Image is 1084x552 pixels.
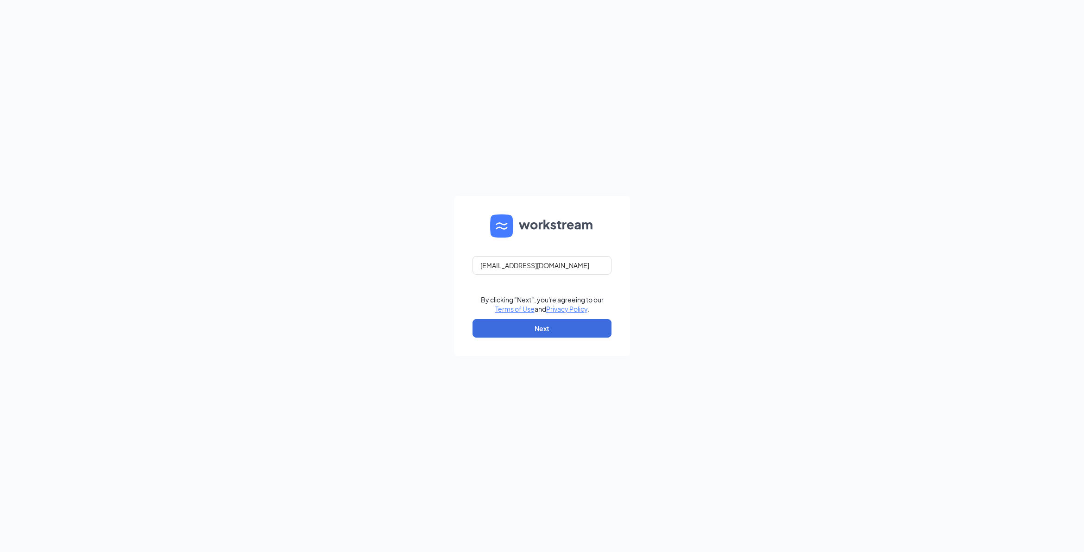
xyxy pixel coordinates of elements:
a: Privacy Policy [546,305,587,313]
img: WS logo and Workstream text [490,214,594,238]
input: Email [473,256,611,275]
button: Next [473,319,611,338]
a: Terms of Use [495,305,535,313]
div: By clicking "Next", you're agreeing to our and . [481,295,604,314]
